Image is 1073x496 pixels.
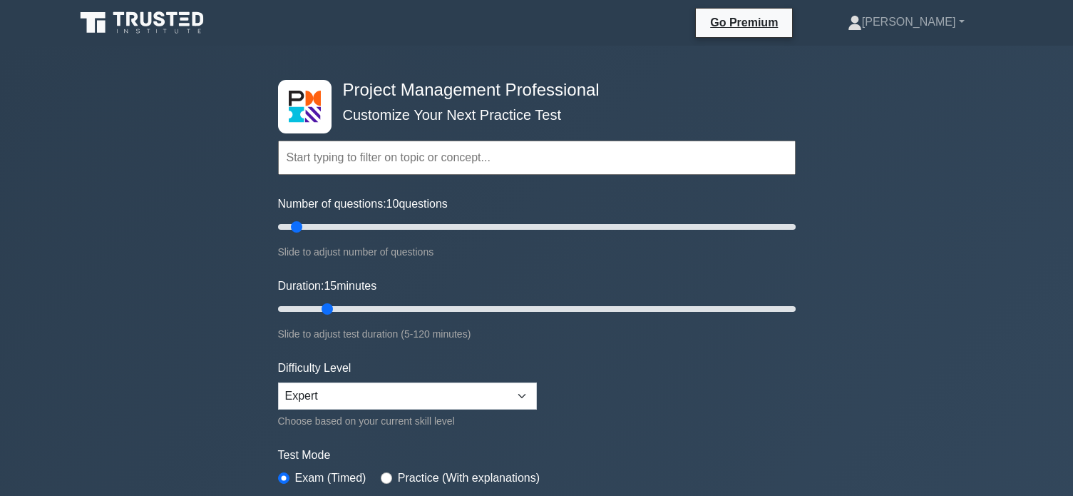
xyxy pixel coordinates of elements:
label: Duration: minutes [278,278,377,295]
label: Test Mode [278,447,796,464]
h4: Project Management Professional [337,80,726,101]
span: 15 [324,280,337,292]
a: Go Premium [702,14,786,31]
input: Start typing to filter on topic or concept... [278,141,796,175]
label: Difficulty Level [278,360,351,377]
div: Slide to adjust test duration (5-120 minutes) [278,325,796,343]
div: Choose based on your current skill level [278,413,537,430]
a: [PERSON_NAME] [813,8,999,36]
label: Exam (Timed) [295,470,366,487]
label: Practice (With explanations) [398,470,540,487]
label: Number of questions: questions [278,196,448,213]
span: 10 [386,198,399,210]
div: Slide to adjust number of questions [278,243,796,260]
